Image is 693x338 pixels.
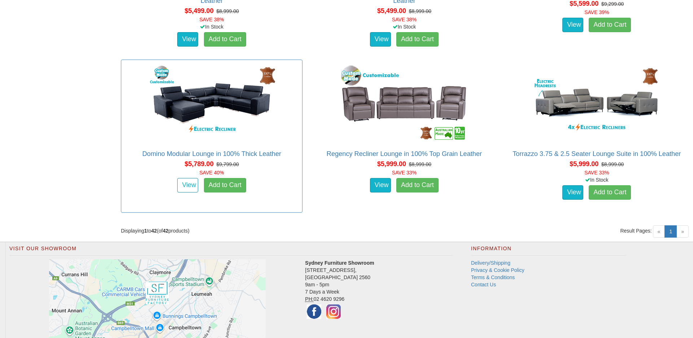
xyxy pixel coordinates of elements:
[409,8,431,14] del: $8,999.00
[562,18,583,32] a: View
[377,160,406,168] span: $5,999.00
[115,227,404,234] div: Displaying to (of products)
[147,64,277,143] img: Domino Modular Lounge in 100% Thick Leather
[409,161,431,167] del: $8,999.00
[396,32,439,47] a: Add to Cart
[664,225,677,238] a: 1
[471,260,510,266] a: Delivery/Shipping
[151,228,157,234] strong: 42
[200,170,224,175] font: SAVE 40%
[396,178,439,192] a: Add to Cart
[200,17,224,22] font: SAVE 38%
[324,303,343,321] img: Instagram
[177,178,198,192] a: View
[392,170,417,175] font: SAVE 33%
[562,185,583,200] a: View
[177,32,198,47] a: View
[144,228,147,234] strong: 1
[327,150,482,157] a: Regency Recliner Lounge in 100% Top Grain Leather
[601,1,624,7] del: $9,299.00
[589,185,631,200] a: Add to Cart
[532,64,662,143] img: Torrazzo 3.75 & 2.5 Seater Lounge Suite in 100% Leather
[185,7,214,14] span: $5,499.00
[204,32,246,47] a: Add to Cart
[601,161,624,167] del: $8,999.00
[676,225,689,238] span: »
[377,7,406,14] span: $5,499.00
[584,9,609,15] font: SAVE 39%
[305,296,313,302] abbr: Phone
[312,23,496,30] div: In Stock
[370,178,391,192] a: View
[119,23,304,30] div: In Stock
[653,225,665,238] span: «
[142,150,281,157] a: Domino Modular Lounge in 100% Thick Leather
[471,274,515,280] a: Terms & Conditions
[305,303,323,321] img: Facebook
[339,64,469,143] img: Regency Recliner Lounge in 100% Top Grain Leather
[620,227,651,234] span: Result Pages:
[392,17,417,22] font: SAVE 38%
[185,160,214,168] span: $5,789.00
[471,282,496,287] a: Contact Us
[513,150,681,157] a: Torrazzo 3.75 & 2.5 Seater Lounge Suite in 100% Leather
[163,228,169,234] strong: 42
[216,8,239,14] del: $8,999.00
[570,160,598,168] span: $5,999.00
[370,32,391,47] a: View
[9,246,453,255] h2: Visit Our Showroom
[505,176,689,183] div: In Stock
[204,178,246,192] a: Add to Cart
[471,246,626,255] h2: Information
[589,18,631,32] a: Add to Cart
[216,161,239,167] del: $9,799.00
[305,260,374,266] strong: Sydney Furniture Showroom
[584,170,609,175] font: SAVE 33%
[471,267,524,273] a: Privacy & Cookie Policy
